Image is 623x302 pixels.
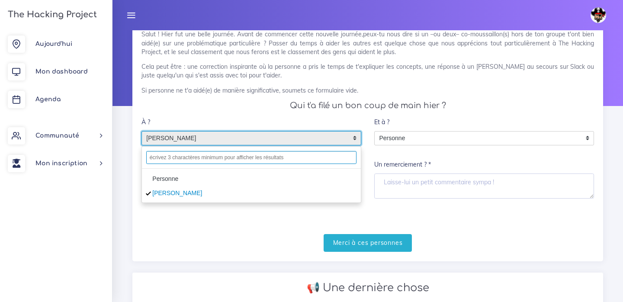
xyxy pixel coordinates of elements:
[142,186,361,200] li: [PERSON_NAME]
[141,282,594,294] h2: 📢 Une dernière chose
[375,132,581,145] span: Personne
[35,132,79,139] span: Communauté
[35,41,72,47] span: Aujourd'hui
[142,132,348,145] span: [PERSON_NAME]
[141,86,594,95] p: Si personne ne t'a aidé(e) de manière significative, soumets ce formulaire vide.
[374,113,389,131] label: Et à ?
[142,172,361,186] li: Personne
[141,113,150,131] label: À ?
[146,151,356,164] input: écrivez 3 charactères minimum pour afficher les résultats
[324,234,412,252] input: Merci à ces personnes
[35,96,61,103] span: Agenda
[141,101,594,110] h4: Qui t'a filé un bon coup de main hier ?
[591,7,606,23] img: avatar
[141,62,594,80] p: Cela peut être : une correction inspirante où la personne a pris le temps de t'expliquer les conc...
[35,160,87,167] span: Mon inscription
[35,68,88,75] span: Mon dashboard
[141,30,594,56] p: Salut ! Hier fut une belle journée. Avant de commencer cette nouvelle journée,peux-tu nous dire s...
[5,10,97,19] h3: The Hacking Project
[374,156,431,174] label: Un remerciement ? *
